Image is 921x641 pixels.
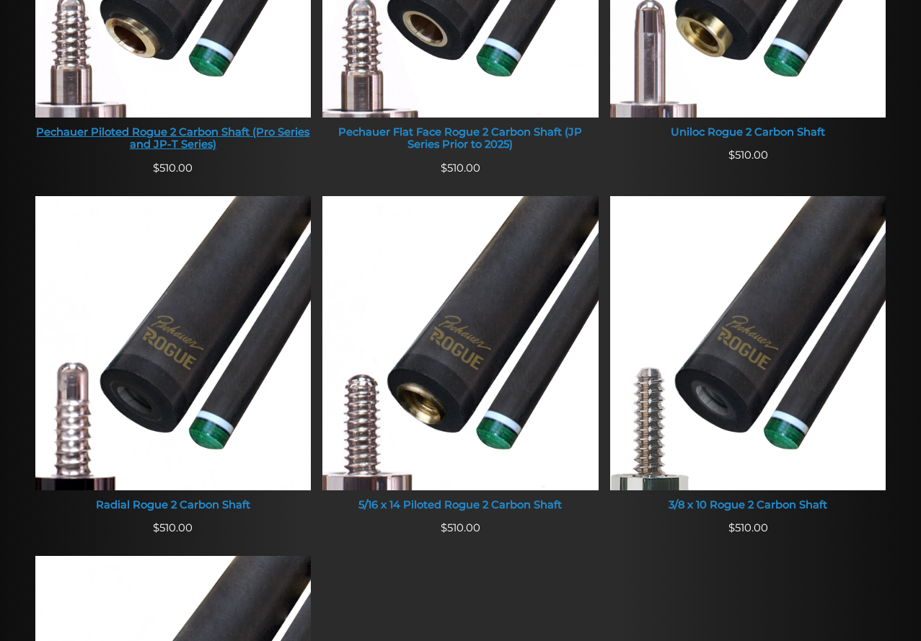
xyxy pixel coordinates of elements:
span: 510.00 [441,521,480,534]
span: $ [441,162,447,174]
span: 510.00 [728,521,768,534]
div: Radial Rogue 2 Carbon Shaft [35,499,312,512]
span: $ [728,521,735,534]
span: $ [728,149,735,162]
span: 510.00 [153,521,193,534]
a: 5/16 x 14 Piloted Rogue 2 Carbon Shaft 5/16 x 14 Piloted Rogue 2 Carbon Shaft [322,196,599,520]
img: 5/16 x 14 Piloted Rogue 2 Carbon Shaft [322,196,599,490]
span: $ [153,521,159,534]
a: 3/8 x 10 Rogue 2 Carbon Shaft 3/8 x 10 Rogue 2 Carbon Shaft [610,196,886,520]
div: Pechauer Piloted Rogue 2 Carbon Shaft (Pro Series and JP-T Series) [35,126,312,151]
img: 3/8 x 10 Rogue 2 Carbon Shaft [610,196,886,490]
a: Radial Rogue 2 Carbon Shaft Radial Rogue 2 Carbon Shaft [35,196,312,520]
div: 5/16 x 14 Piloted Rogue 2 Carbon Shaft [322,499,599,512]
div: 3/8 x 10 Rogue 2 Carbon Shaft [610,499,886,512]
div: Pechauer Flat Face Rogue 2 Carbon Shaft (JP Series Prior to 2025) [322,126,599,151]
span: 510.00 [441,162,480,174]
div: Uniloc Rogue 2 Carbon Shaft [610,126,886,139]
span: $ [441,521,447,534]
img: Radial Rogue 2 Carbon Shaft [35,196,312,490]
span: 510.00 [153,162,193,174]
span: $ [153,162,159,174]
span: 510.00 [728,149,768,162]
